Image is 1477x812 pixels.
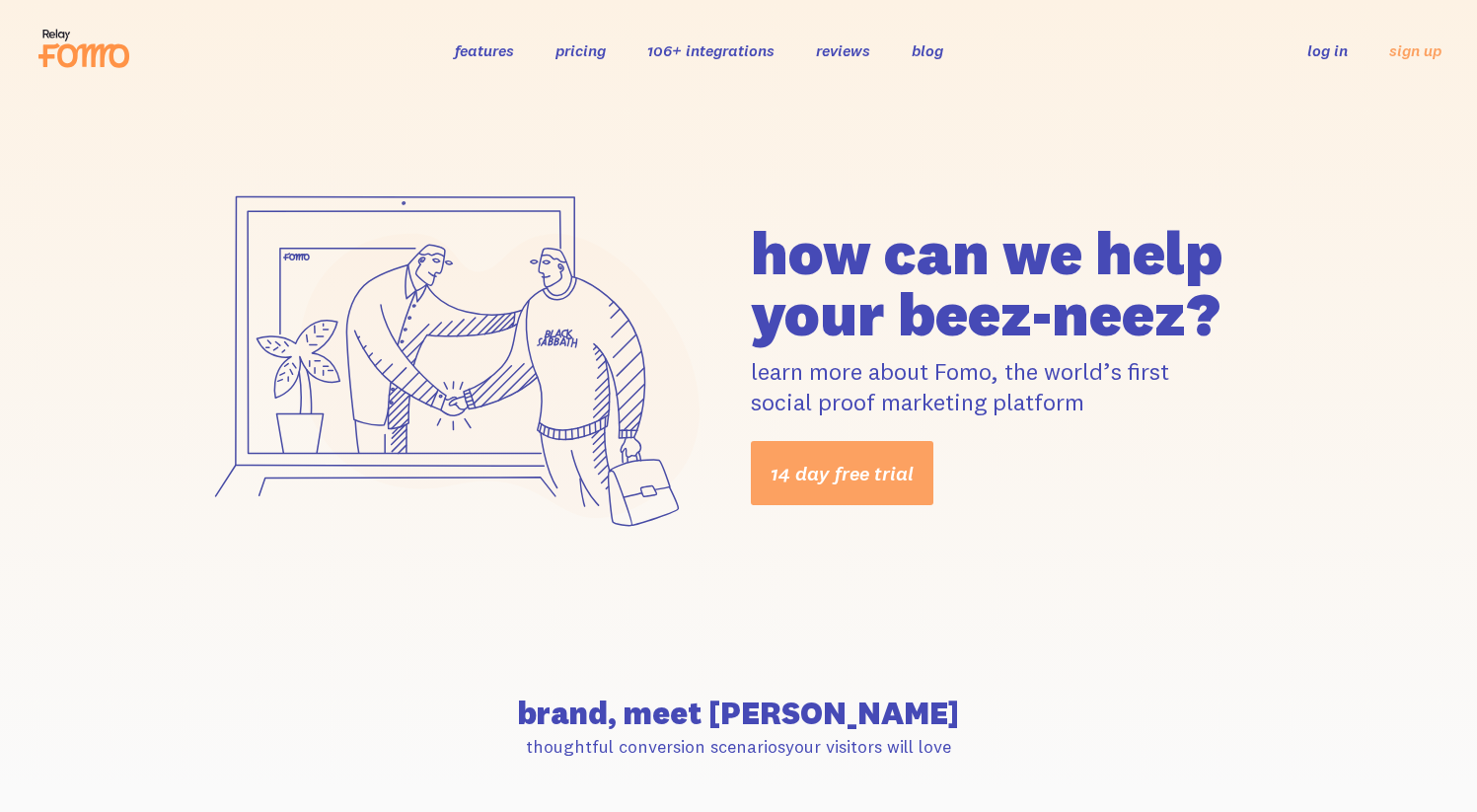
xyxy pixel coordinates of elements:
[1389,40,1441,61] a: sign up
[1307,40,1348,60] a: log in
[751,441,933,505] a: 14 day free trial
[751,356,1290,417] p: learn more about Fomo, the world’s first social proof marketing platform
[647,40,775,60] a: 106+ integrations
[188,698,1290,729] h2: brand, meet [PERSON_NAME]
[751,222,1290,344] h1: how can we help your beez-neez?
[912,40,943,60] a: blog
[816,40,870,60] a: reviews
[188,735,1290,758] p: thoughtful conversion scenarios your visitors will love
[455,40,514,60] a: features
[555,40,606,60] a: pricing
